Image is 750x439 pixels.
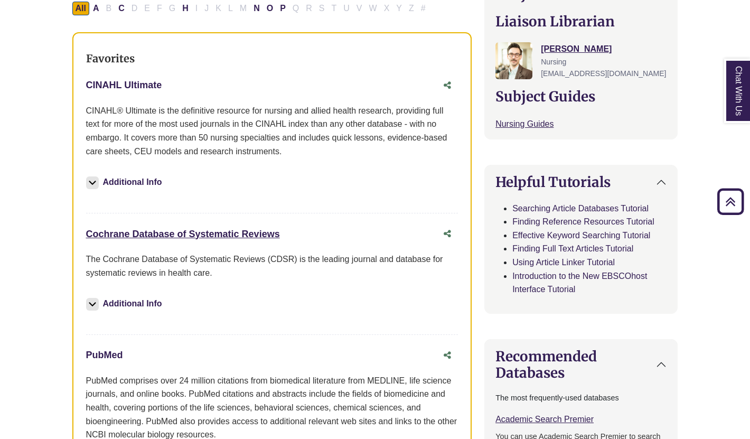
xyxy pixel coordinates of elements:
[115,2,128,15] button: Filter Results C
[72,2,89,15] button: All
[485,165,677,199] button: Helpful Tutorials
[512,217,654,226] a: Finding Reference Resources Tutorial
[512,272,647,294] a: Introduction to the New EBSCOhost Interface Tutorial
[86,104,458,158] p: CINAHL® Ultimate is the definitive resource for nursing and allied health research, providing ful...
[495,88,667,105] h2: Subject Guides
[250,2,263,15] button: Filter Results N
[437,224,458,244] button: Share this database
[86,229,280,239] a: Cochrane Database of Systematic Reviews
[86,80,162,90] a: CINAHL Ultimate
[86,52,458,65] h3: Favorites
[264,2,276,15] button: Filter Results O
[495,42,532,79] img: Greg Rosauer
[179,2,192,15] button: Filter Results H
[541,58,566,66] span: Nursing
[512,258,615,267] a: Using Article Linker Tutorial
[714,194,747,209] a: Back to Top
[90,2,102,15] button: Filter Results A
[485,340,677,389] button: Recommended Databases
[437,76,458,96] button: Share this database
[512,231,650,240] a: Effective Keyword Searching Tutorial
[86,253,458,279] p: The Cochrane Database of Systematic Reviews (CDSR) is the leading journal and database for system...
[512,244,633,253] a: Finding Full Text Articles Tutorial
[495,415,594,424] a: Academic Search Premier
[86,175,165,190] button: Additional Info
[72,3,430,12] div: Alpha-list to filter by first letter of database name
[495,392,667,404] p: The most frequently-used databases
[86,296,165,311] button: Additional Info
[437,345,458,366] button: Share this database
[86,350,123,360] a: PubMed
[277,2,289,15] button: Filter Results P
[495,13,667,30] h2: Liaison Librarian
[495,119,554,128] a: Nursing Guides
[541,69,666,78] span: [EMAIL_ADDRESS][DOMAIN_NAME]
[541,44,612,53] a: [PERSON_NAME]
[512,204,649,213] a: Searching Article Databases Tutorial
